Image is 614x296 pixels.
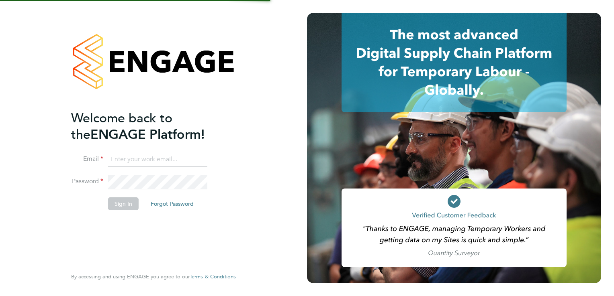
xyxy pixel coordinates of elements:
h2: ENGAGE Platform! [71,110,228,143]
input: Enter your work email... [108,152,207,167]
a: Terms & Conditions [190,274,236,280]
span: Welcome back to the [71,110,172,142]
label: Password [71,177,103,186]
span: By accessing and using ENGAGE you agree to our [71,273,236,280]
button: Sign In [108,197,139,210]
button: Forgot Password [144,197,200,210]
span: Terms & Conditions [190,273,236,280]
label: Email [71,155,103,163]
